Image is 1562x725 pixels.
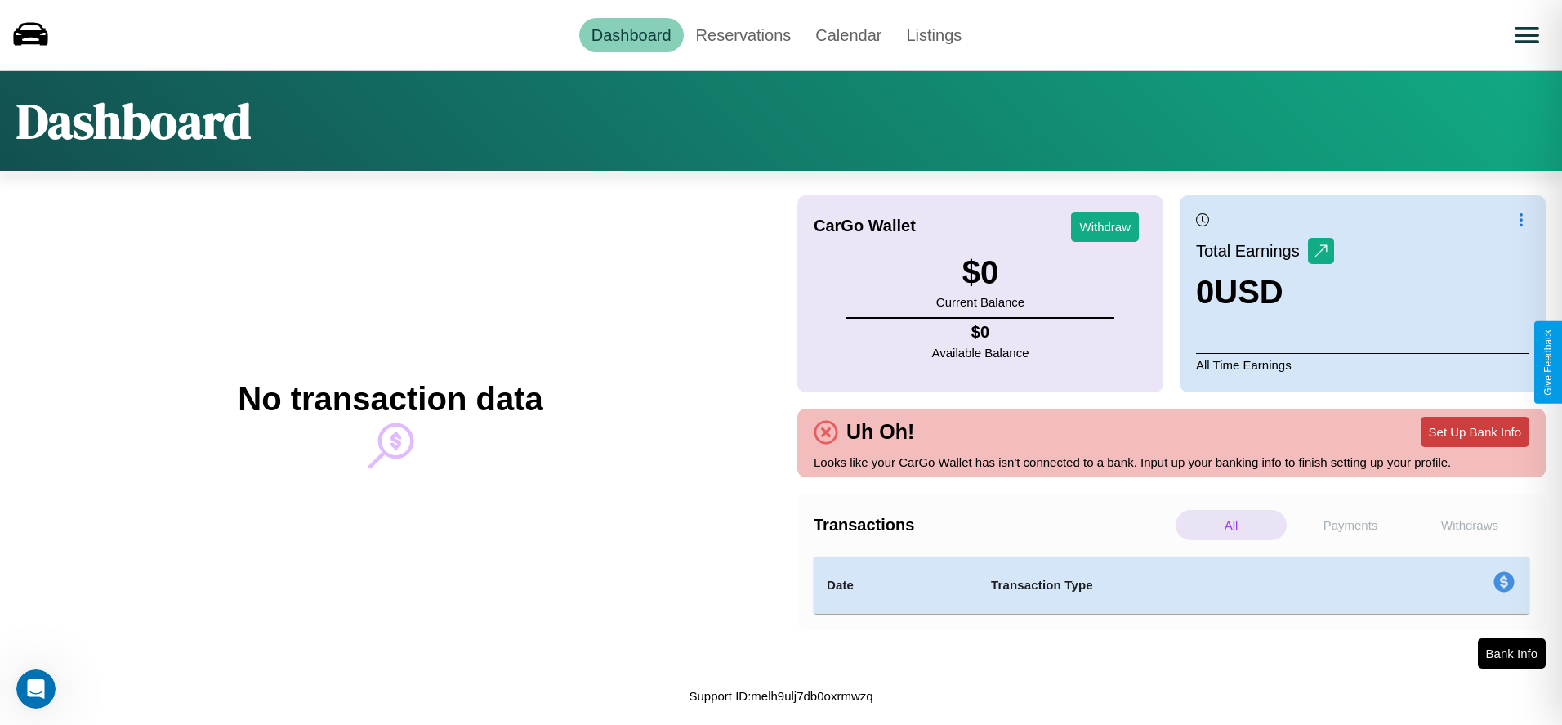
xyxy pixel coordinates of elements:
[684,18,804,52] a: Reservations
[1295,510,1406,540] p: Payments
[932,323,1029,342] h4: $ 0
[16,87,251,154] h1: Dashboard
[814,557,1529,614] table: simple table
[579,18,684,52] a: Dashboard
[1196,353,1529,376] p: All Time Earnings
[814,217,916,235] h4: CarGo Wallet
[814,451,1529,473] p: Looks like your CarGo Wallet has isn't connected to a bank. Input up your banking info to finish ...
[1504,12,1550,58] button: Open menu
[1196,236,1308,266] p: Total Earnings
[1421,417,1529,447] button: Set Up Bank Info
[936,291,1024,313] p: Current Balance
[838,420,922,444] h4: Uh Oh!
[932,342,1029,364] p: Available Balance
[1196,274,1334,311] h3: 0 USD
[1542,329,1554,396] div: Give Feedback
[1478,638,1546,669] button: Bank Info
[16,669,56,709] iframe: Intercom live chat
[827,575,965,595] h4: Date
[803,18,894,52] a: Calendar
[1071,212,1139,242] button: Withdraw
[238,381,542,418] h2: No transaction data
[936,254,1024,291] h3: $ 0
[689,685,872,707] p: Support ID: melh9ulj7db0oxrmwzq
[814,516,1171,535] h4: Transactions
[991,575,1360,595] h4: Transaction Type
[1176,510,1287,540] p: All
[894,18,974,52] a: Listings
[1414,510,1525,540] p: Withdraws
